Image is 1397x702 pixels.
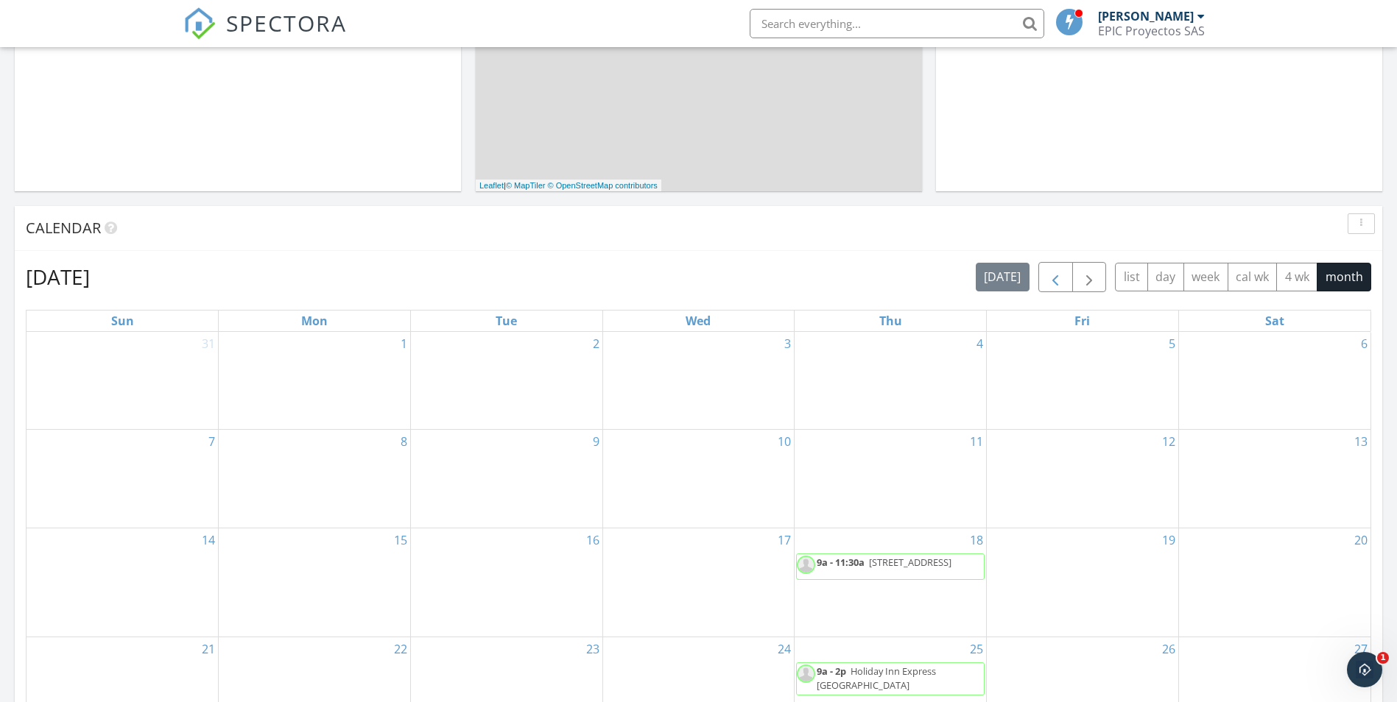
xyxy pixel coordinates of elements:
[1115,263,1148,291] button: list
[976,263,1030,291] button: [DATE]
[1317,263,1371,291] button: month
[987,528,1179,637] td: Go to September 19, 2025
[1072,262,1107,292] button: Next month
[476,180,661,192] div: |
[590,430,602,453] a: Go to September 9, 2025
[869,556,951,569] span: [STREET_ADDRESS]
[1228,263,1278,291] button: cal wk
[26,218,101,238] span: Calendar
[410,429,602,528] td: Go to September 9, 2025
[1262,311,1287,331] a: Saturday
[602,429,795,528] td: Go to September 10, 2025
[1098,24,1205,38] div: EPIC Proyectos SAS
[493,311,520,331] a: Tuesday
[876,311,905,331] a: Thursday
[1166,332,1178,355] a: Go to September 5, 2025
[410,332,602,430] td: Go to September 2, 2025
[750,9,1044,38] input: Search everything...
[219,332,411,430] td: Go to September 1, 2025
[796,662,985,695] a: 9a - 2p Holiday Inn Express [GEOGRAPHIC_DATA]
[817,556,954,569] a: 9a - 11:30a [STREET_ADDRESS]
[795,332,987,430] td: Go to September 4, 2025
[781,332,794,355] a: Go to September 3, 2025
[108,311,137,331] a: Sunday
[1351,637,1370,661] a: Go to September 27, 2025
[1098,9,1194,24] div: [PERSON_NAME]
[967,637,986,661] a: Go to September 25, 2025
[1178,528,1370,637] td: Go to September 20, 2025
[1351,528,1370,552] a: Go to September 20, 2025
[775,637,794,661] a: Go to September 24, 2025
[1071,311,1093,331] a: Friday
[775,430,794,453] a: Go to September 10, 2025
[602,528,795,637] td: Go to September 17, 2025
[205,430,218,453] a: Go to September 7, 2025
[1147,263,1184,291] button: day
[548,181,658,190] a: © OpenStreetMap contributors
[410,528,602,637] td: Go to September 16, 2025
[479,181,504,190] a: Leaflet
[987,332,1179,430] td: Go to September 5, 2025
[391,528,410,552] a: Go to September 15, 2025
[1377,652,1389,664] span: 1
[226,7,347,38] span: SPECTORA
[683,311,714,331] a: Wednesday
[1159,430,1178,453] a: Go to September 12, 2025
[398,430,410,453] a: Go to September 8, 2025
[1351,430,1370,453] a: Go to September 13, 2025
[199,332,218,355] a: Go to August 31, 2025
[590,332,602,355] a: Go to September 2, 2025
[1038,262,1073,292] button: Previous month
[775,528,794,552] a: Go to September 17, 2025
[26,262,90,291] h2: [DATE]
[219,528,411,637] td: Go to September 15, 2025
[219,429,411,528] td: Go to September 8, 2025
[1183,263,1228,291] button: week
[967,528,986,552] a: Go to September 18, 2025
[298,311,331,331] a: Monday
[987,429,1179,528] td: Go to September 12, 2025
[1347,652,1382,687] iframe: Intercom live chat
[27,332,219,430] td: Go to August 31, 2025
[391,637,410,661] a: Go to September 22, 2025
[817,556,865,569] span: 9a - 11:30a
[199,528,218,552] a: Go to September 14, 2025
[583,637,602,661] a: Go to September 23, 2025
[506,181,546,190] a: © MapTiler
[1276,263,1317,291] button: 4 wk
[1159,528,1178,552] a: Go to September 19, 2025
[974,332,986,355] a: Go to September 4, 2025
[1178,429,1370,528] td: Go to September 13, 2025
[817,664,936,692] a: 9a - 2p Holiday Inn Express [GEOGRAPHIC_DATA]
[817,664,846,678] span: 9a - 2p
[796,553,985,580] a: 9a - 11:30a [STREET_ADDRESS]
[27,528,219,637] td: Go to September 14, 2025
[797,664,815,683] img: default-user-f0147aede5fd5fa78ca7ade42f37bd4542148d508eef1c3d3ea960f66861d68b.jpg
[1178,332,1370,430] td: Go to September 6, 2025
[199,637,218,661] a: Go to September 21, 2025
[797,556,815,574] img: default-user-f0147aede5fd5fa78ca7ade42f37bd4542148d508eef1c3d3ea960f66861d68b.jpg
[817,664,936,692] span: Holiday Inn Express [GEOGRAPHIC_DATA]
[1159,637,1178,661] a: Go to September 26, 2025
[602,332,795,430] td: Go to September 3, 2025
[183,7,216,40] img: The Best Home Inspection Software - Spectora
[583,528,602,552] a: Go to September 16, 2025
[398,332,410,355] a: Go to September 1, 2025
[967,430,986,453] a: Go to September 11, 2025
[795,528,987,637] td: Go to September 18, 2025
[1358,332,1370,355] a: Go to September 6, 2025
[795,429,987,528] td: Go to September 11, 2025
[27,429,219,528] td: Go to September 7, 2025
[183,20,347,51] a: SPECTORA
